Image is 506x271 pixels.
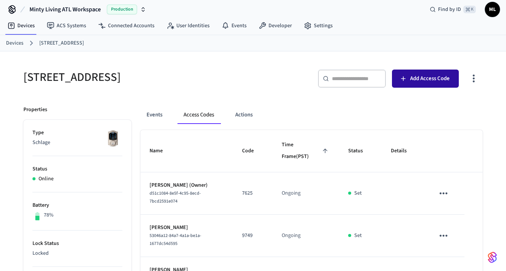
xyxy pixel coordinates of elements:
span: Minty Living ATL Workspace [29,5,101,14]
button: Events [140,106,168,124]
p: Online [39,175,54,183]
span: ⌘ K [463,6,476,13]
p: Set [354,189,362,197]
button: Actions [229,106,259,124]
img: SeamLogoGradient.69752ec5.svg [488,251,497,263]
span: 53046a12-84a7-4a1a-be1a-1677dc54d595 [150,232,201,247]
p: Properties [23,106,47,114]
span: d51c1084-8e5f-4c95-8ecd-7bcd2591e074 [150,190,201,204]
div: Find by ID⌘ K [424,3,482,16]
p: [PERSON_NAME] [150,224,224,232]
p: Locked [32,249,122,257]
button: Add Access Code [392,70,459,88]
button: Access Codes [177,106,220,124]
div: ant example [140,106,483,124]
span: Code [242,145,264,157]
span: Name [150,145,173,157]
p: Battery [32,201,122,209]
a: ACS Systems [41,19,92,33]
span: Time Frame(PST) [282,139,330,163]
p: [PERSON_NAME] (Owner) [150,181,224,189]
span: Details [391,145,417,157]
button: ML [485,2,500,17]
td: Ongoing [273,215,339,257]
span: Status [348,145,373,157]
a: Settings [298,19,339,33]
p: 78% [44,211,54,219]
p: 9749 [242,232,264,240]
a: Devices [2,19,41,33]
a: Events [216,19,253,33]
p: 7625 [242,189,264,197]
p: Lock Status [32,240,122,248]
p: Schlage [32,139,122,147]
span: Find by ID [438,6,461,13]
img: Schlage Sense Smart Deadbolt with Camelot Trim, Front [103,129,122,148]
a: Connected Accounts [92,19,160,33]
p: Status [32,165,122,173]
a: Devices [6,39,23,47]
a: [STREET_ADDRESS] [39,39,84,47]
a: User Identities [160,19,216,33]
td: Ongoing [273,172,339,215]
a: Developer [253,19,298,33]
span: ML [486,3,499,16]
h5: [STREET_ADDRESS] [23,70,248,85]
span: Production [107,5,137,14]
p: Type [32,129,122,137]
p: Set [354,232,362,240]
span: Add Access Code [410,74,450,84]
